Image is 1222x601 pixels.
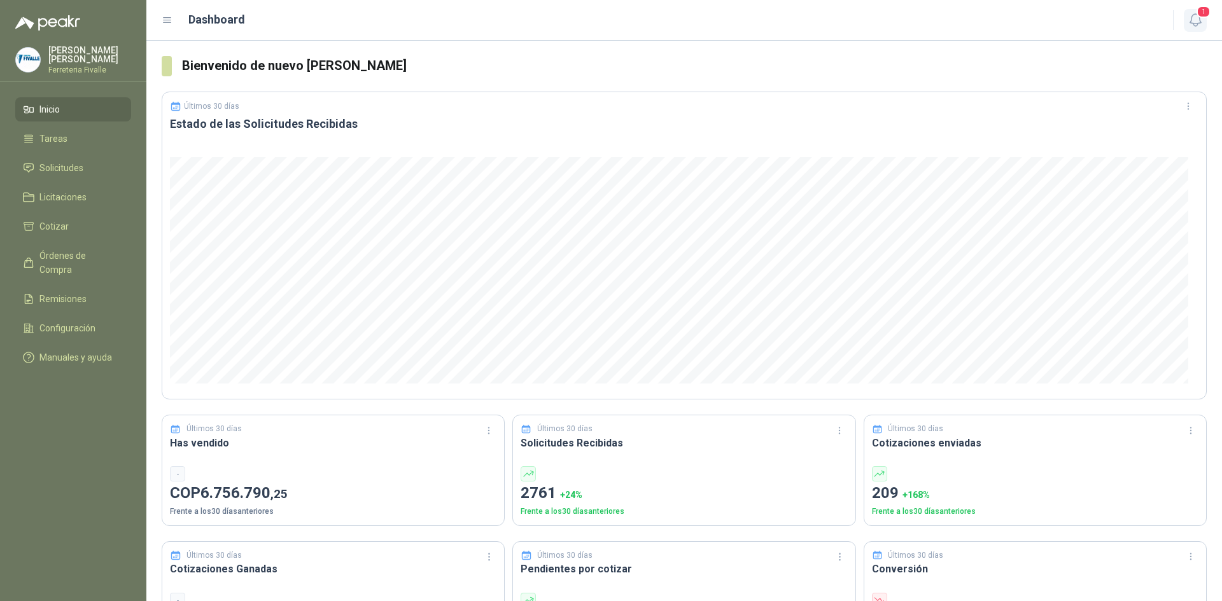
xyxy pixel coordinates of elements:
[872,506,1198,518] p: Frente a los 30 días anteriores
[15,287,131,311] a: Remisiones
[39,249,119,277] span: Órdenes de Compra
[170,481,496,506] p: COP
[270,487,288,501] span: ,25
[1184,9,1207,32] button: 1
[48,66,131,74] p: Ferreteria Fivalle
[537,423,593,435] p: Últimos 30 días
[15,156,131,180] a: Solicitudes
[184,102,239,111] p: Últimos 30 días
[560,490,582,500] span: + 24 %
[186,549,242,562] p: Últimos 30 días
[170,466,185,481] div: -
[39,161,83,175] span: Solicitudes
[39,102,60,116] span: Inicio
[888,423,943,435] p: Últimos 30 días
[888,549,943,562] p: Últimos 30 días
[16,48,40,72] img: Company Logo
[170,561,496,577] h3: Cotizaciones Ganadas
[39,292,87,306] span: Remisiones
[15,127,131,151] a: Tareas
[872,561,1198,577] h3: Conversión
[521,561,847,577] h3: Pendientes por cotizar
[170,116,1198,132] h3: Estado de las Solicitudes Recibidas
[39,350,112,364] span: Manuales y ayuda
[521,506,847,518] p: Frente a los 30 días anteriores
[15,15,80,31] img: Logo peakr
[170,506,496,518] p: Frente a los 30 días anteriores
[182,56,1207,76] h3: Bienvenido de nuevo [PERSON_NAME]
[39,321,95,335] span: Configuración
[48,46,131,64] p: [PERSON_NAME] [PERSON_NAME]
[902,490,930,500] span: + 168 %
[15,316,131,340] a: Configuración
[39,219,69,233] span: Cotizar
[39,190,87,204] span: Licitaciones
[537,549,593,562] p: Últimos 30 días
[521,435,847,451] h3: Solicitudes Recibidas
[15,214,131,238] a: Cotizar
[186,423,242,435] p: Últimos 30 días
[15,97,131,121] a: Inicio
[15,244,131,282] a: Órdenes de Compra
[872,481,1198,506] p: 209
[200,484,288,502] span: 6.756.790
[872,435,1198,451] h3: Cotizaciones enviadas
[15,185,131,209] a: Licitaciones
[188,11,245,29] h1: Dashboard
[15,345,131,370] a: Manuales y ayuda
[1197,6,1211,18] span: 1
[170,435,496,451] h3: Has vendido
[39,132,67,146] span: Tareas
[521,481,847,506] p: 2761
